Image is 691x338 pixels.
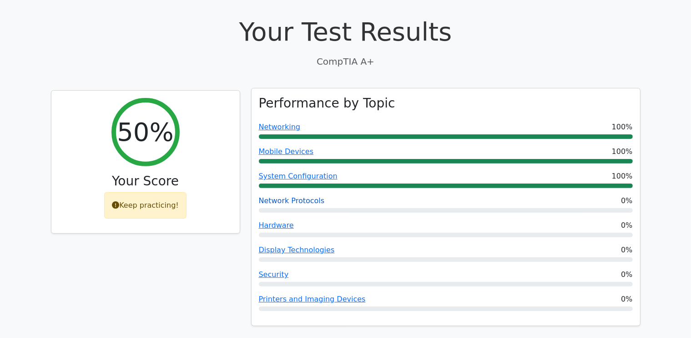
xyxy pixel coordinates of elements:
span: 0% [621,269,632,280]
h2: 50% [117,117,173,147]
span: 100% [612,171,633,182]
a: Security [259,270,289,279]
div: Keep practicing! [104,192,187,219]
a: Display Technologies [259,246,335,254]
span: 0% [621,220,632,231]
span: 100% [612,122,633,133]
span: 0% [621,245,632,256]
a: Hardware [259,221,294,230]
span: 0% [621,294,632,305]
a: Networking [259,123,301,131]
h3: Performance by Topic [259,96,395,111]
a: Mobile Devices [259,147,314,156]
p: CompTIA A+ [51,55,641,68]
a: Printers and Imaging Devices [259,295,366,303]
a: System Configuration [259,172,338,180]
h1: Your Test Results [51,16,641,47]
span: 100% [612,146,633,157]
h3: Your Score [59,174,232,189]
a: Network Protocols [259,196,325,205]
span: 0% [621,195,632,206]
